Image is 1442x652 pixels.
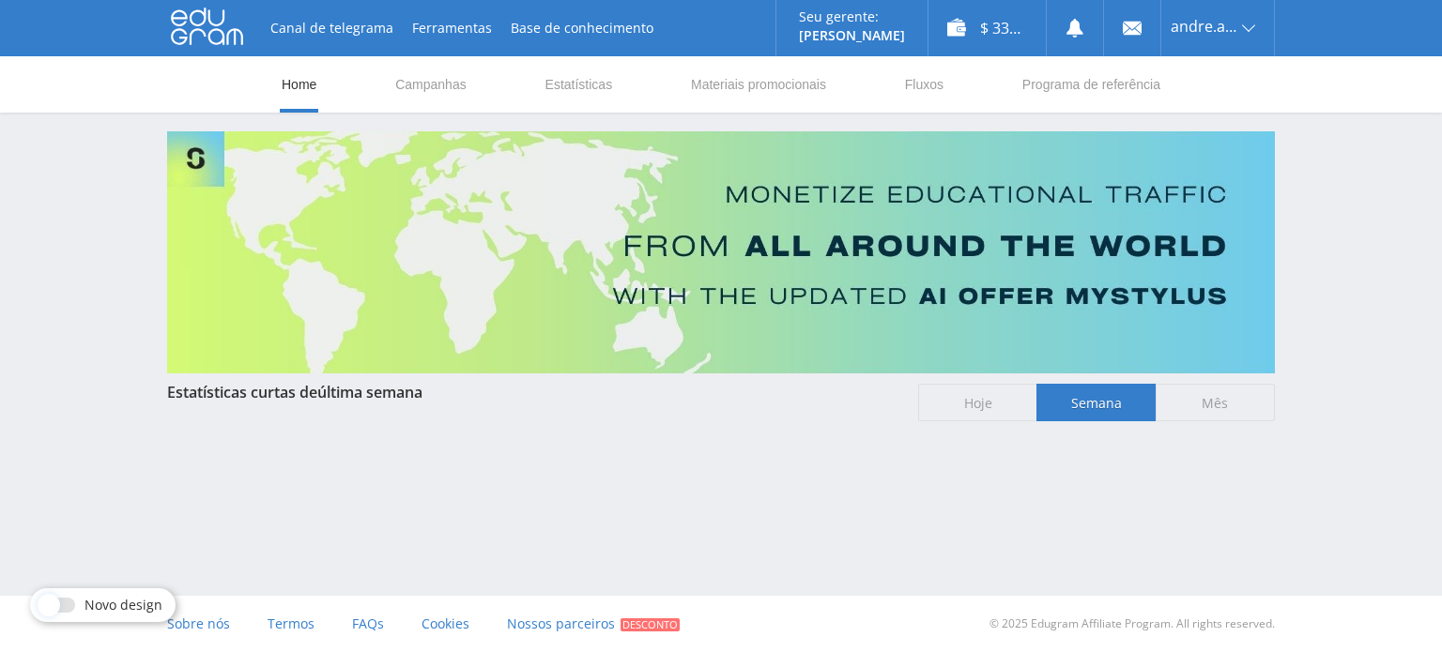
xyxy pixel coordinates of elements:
a: Sobre nós [167,596,230,652]
span: Termos [268,614,314,632]
a: Home [280,56,318,113]
span: andre.a.gazola43 [1171,19,1236,34]
span: Mês [1156,384,1275,421]
span: última semana [317,382,422,402]
span: Cookies [422,614,469,632]
a: FAQs [352,596,384,652]
p: Seu gerente: [799,9,905,24]
a: Estatísticas [544,56,615,113]
span: Sobre nós [167,614,230,632]
a: Programa de referência [1020,56,1162,113]
a: Campanhas [393,56,468,113]
span: Hoje [918,384,1037,421]
div: Estatísticas curtas de [167,384,899,401]
span: Desconto [621,618,680,631]
span: Semana [1036,384,1156,421]
span: Nossos parceiros [507,614,615,632]
a: Nossos parceiros Desconto [507,596,680,652]
a: Cookies [422,596,469,652]
span: FAQs [352,614,384,632]
p: [PERSON_NAME] [799,28,905,43]
img: Banner [167,131,1275,373]
a: Fluxos [903,56,945,113]
a: Materiais promocionais [689,56,828,113]
a: Termos [268,596,314,652]
div: © 2025 Edugram Affiliate Program. All rights reserved. [730,596,1275,652]
span: Novo design [84,598,162,613]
